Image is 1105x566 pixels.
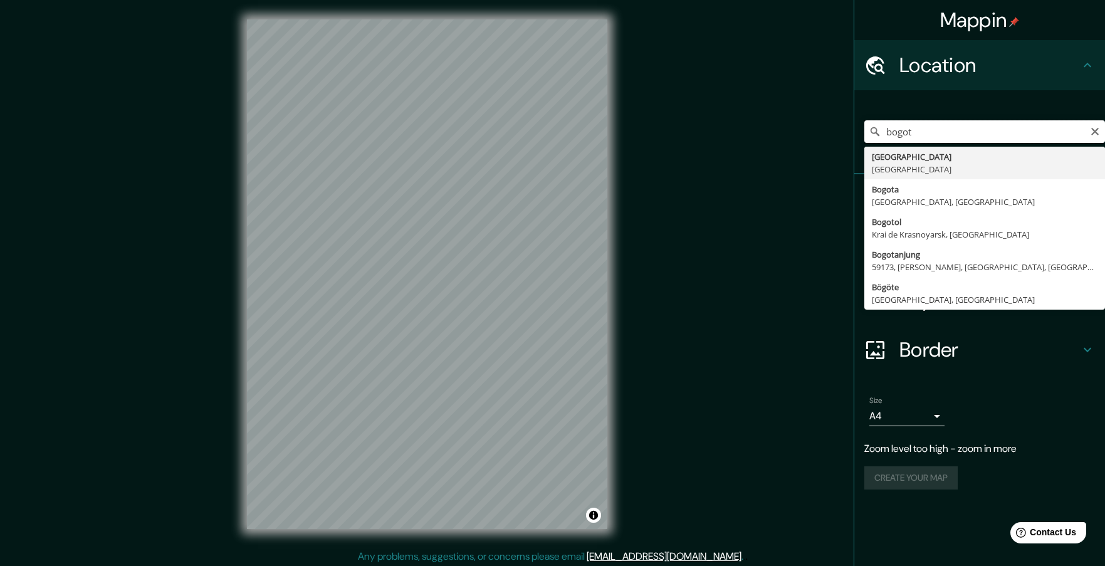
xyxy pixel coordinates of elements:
p: Any problems, suggestions, or concerns please email . [358,549,743,564]
div: [GEOGRAPHIC_DATA] [872,150,1097,163]
h4: Layout [899,287,1080,312]
iframe: Help widget launcher [993,517,1091,552]
div: Krai de Krasnoyarsk, [GEOGRAPHIC_DATA] [872,228,1097,241]
div: [GEOGRAPHIC_DATA], [GEOGRAPHIC_DATA] [872,293,1097,306]
input: Pick your city or area [864,120,1105,143]
div: Bogota [872,183,1097,196]
div: [GEOGRAPHIC_DATA], [GEOGRAPHIC_DATA] [872,196,1097,208]
a: [EMAIL_ADDRESS][DOMAIN_NAME] [587,550,741,563]
div: 59173, [PERSON_NAME], [GEOGRAPHIC_DATA], [GEOGRAPHIC_DATA] [872,261,1097,273]
div: [GEOGRAPHIC_DATA] [872,163,1097,176]
button: Toggle attribution [586,508,601,523]
div: Bogotanjung [872,248,1097,261]
div: Bögöte [872,281,1097,293]
div: Style [854,224,1105,275]
div: Pins [854,174,1105,224]
h4: Border [899,337,1080,362]
div: Location [854,40,1105,90]
h4: Mappin [940,8,1020,33]
div: . [743,549,745,564]
div: Border [854,325,1105,375]
h4: Location [899,53,1080,78]
label: Size [869,396,882,406]
div: Layout [854,275,1105,325]
div: . [745,549,748,564]
div: Bogotol [872,216,1097,228]
img: pin-icon.png [1009,17,1019,27]
div: A4 [869,406,945,426]
p: Zoom level too high - zoom in more [864,441,1095,456]
canvas: Map [247,19,607,529]
button: Clear [1090,125,1100,137]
